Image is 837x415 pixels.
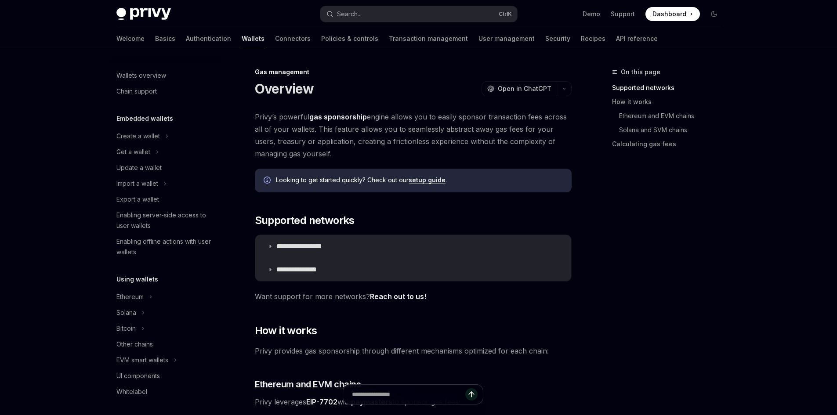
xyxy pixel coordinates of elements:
a: Whitelabel [109,384,222,400]
a: Ethereum and EVM chains [619,109,728,123]
h5: Embedded wallets [116,113,173,124]
div: Enabling offline actions with user wallets [116,236,217,257]
div: EVM smart wallets [116,355,168,365]
div: Solana [116,307,136,318]
a: Recipes [581,28,605,49]
div: Search... [337,9,362,19]
span: Ctrl K [499,11,512,18]
a: Security [545,28,570,49]
a: Basics [155,28,175,49]
span: Privy provides gas sponsorship through different mechanisms optimized for each chain: [255,345,572,357]
a: Wallets overview [109,68,222,83]
div: Update a wallet [116,162,162,173]
span: Looking to get started quickly? Check out our . [276,176,563,184]
a: UI components [109,368,222,384]
a: Policies & controls [321,28,378,49]
span: How it works [255,324,317,338]
a: Demo [583,10,600,18]
div: Chain support [116,86,157,97]
a: User management [478,28,535,49]
a: Supported networks [612,81,728,95]
div: Get a wallet [116,147,150,157]
a: Authentication [186,28,231,49]
button: Open in ChatGPT [482,81,557,96]
a: Enabling offline actions with user wallets [109,234,222,260]
div: UI components [116,371,160,381]
img: dark logo [116,8,171,20]
div: Wallets overview [116,70,166,81]
h5: Using wallets [116,274,158,285]
div: Enabling server-side access to user wallets [116,210,217,231]
a: Welcome [116,28,145,49]
a: Update a wallet [109,160,222,176]
div: Import a wallet [116,178,158,189]
span: Want support for more networks? [255,290,572,303]
button: Send message [465,388,478,401]
div: Create a wallet [116,131,160,141]
a: API reference [616,28,658,49]
a: setup guide [409,176,446,184]
div: Whitelabel [116,386,147,397]
h1: Overview [255,81,314,97]
a: Reach out to us! [370,292,426,301]
button: Search...CtrlK [320,6,517,22]
a: Enabling server-side access to user wallets [109,207,222,234]
a: Calculating gas fees [612,137,728,151]
svg: Info [264,177,272,185]
a: Chain support [109,83,222,99]
a: Connectors [275,28,311,49]
a: Support [611,10,635,18]
span: Ethereum and EVM chains [255,378,361,390]
a: Export a wallet [109,191,222,207]
a: Solana and SVM chains [619,123,728,137]
a: Transaction management [389,28,468,49]
div: Ethereum [116,292,144,302]
a: Other chains [109,336,222,352]
a: Wallets [242,28,265,49]
span: Dashboard [652,10,686,18]
div: Export a wallet [116,194,159,205]
button: Toggle dark mode [707,7,721,21]
a: How it works [612,95,728,109]
span: Privy’s powerful engine allows you to easily sponsor transaction fees across all of your wallets.... [255,111,572,160]
a: Dashboard [645,7,700,21]
strong: gas sponsorship [309,112,367,121]
div: Gas management [255,68,572,76]
div: Other chains [116,339,153,350]
div: Bitcoin [116,323,136,334]
span: Open in ChatGPT [498,84,551,93]
span: On this page [621,67,660,77]
span: Supported networks [255,213,355,227]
